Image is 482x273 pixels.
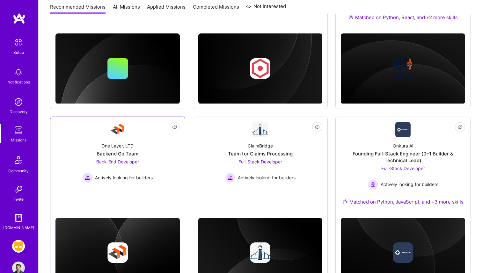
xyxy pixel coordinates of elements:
img: Actively looking for builders [368,179,378,190]
img: Company logo [393,58,413,79]
img: discovery [12,96,25,108]
a: Not Interested [246,3,286,14]
img: Actively looking for builders [82,173,92,183]
img: Invite [12,183,25,196]
div: Founding Full-Stack Engineer (0–1 Builder & Technical Lead) [341,150,465,164]
a: Company LogoOnkura AIFounding Full-Stack Engineer (0–1 Builder & Technical Lead)Full-Stack Develo... [341,122,465,213]
span: Full-Stack Developer [381,166,425,171]
a: Grindr: Mobile + BE + Cloud [11,240,26,253]
img: teamwork [12,124,25,137]
img: Company Logo [395,122,411,137]
div: Backend Go Team [97,150,138,157]
div: Notifications [7,79,30,85]
a: Completed Missions [193,4,239,14]
img: Company Logo [110,122,125,137]
span: Actively looking for builders [238,174,296,181]
div: Discovery [10,108,28,115]
div: ClaimBridge [248,142,273,149]
img: Ateam Purple Icon [348,14,354,19]
div: [DOMAIN_NAME] [3,224,34,231]
div: Missions [11,137,26,143]
img: Company Logo [252,122,268,137]
div: Onkura AI [393,142,413,149]
img: Ateam Purple Icon [343,199,348,204]
div: Matched on Python, JavaScript, and +3 more skills [343,198,464,205]
i: icon EyeClosed [315,125,320,130]
img: cover [55,33,180,104]
img: Actively looking for builders [225,173,235,183]
img: Community [11,152,26,168]
img: bell [12,66,25,79]
a: Applied Missions [147,4,186,14]
a: Recommended Missions [50,4,106,14]
div: Team for Claims Processing [228,150,293,157]
span: Actively looking for builders [381,181,438,188]
img: cover [341,33,465,104]
img: logo [13,13,26,24]
img: Company logo [393,242,413,263]
a: Company LogoClaimBridgeTeam for Claims ProcessingFull-Stack Developer Actively looking for builde... [198,122,323,202]
i: icon EyeClosed [172,125,177,130]
a: Company LogoOne Layer, LTDBackend Go TeamBack-End Developer Actively looking for buildersActively... [55,122,180,202]
img: cover [198,33,323,104]
img: Company logo [107,242,128,263]
div: Invite [14,196,24,203]
span: Actively looking for builders [95,174,153,181]
span: Back-End Developer [96,159,139,164]
div: Setup [13,49,24,56]
img: Grindr: Mobile + BE + Cloud [12,240,25,253]
div: Matched on Python, React, and +2 more skills [348,14,458,21]
i: icon EyeClosed [457,125,463,130]
img: Company logo [250,58,270,79]
div: One Layer, LTD [101,142,134,149]
img: Company logo [250,242,270,263]
div: Community [8,168,29,174]
img: guide book [12,212,25,224]
img: setup [12,36,25,49]
a: All Missions [113,4,140,14]
span: Full-Stack Developer [238,159,282,164]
